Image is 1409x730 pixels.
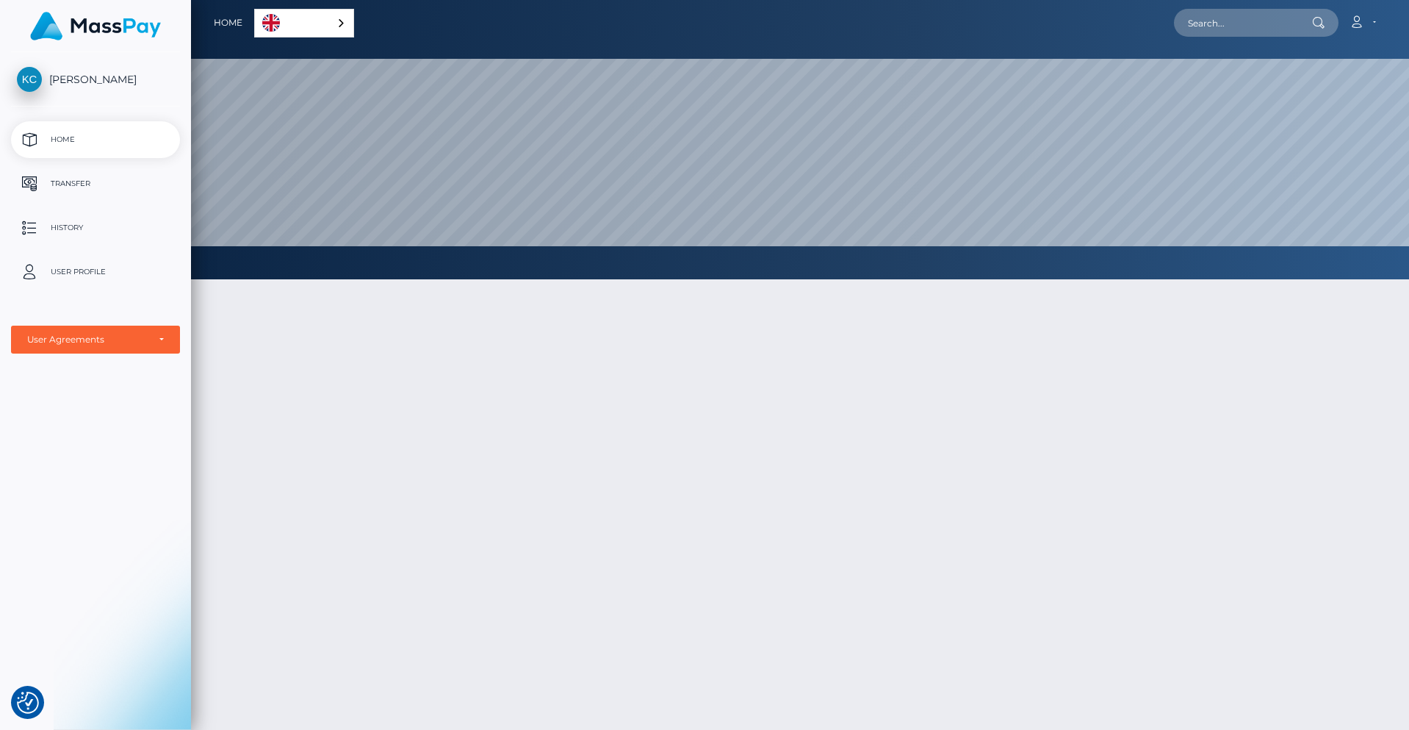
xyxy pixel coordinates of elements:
[11,121,180,158] a: Home
[254,9,354,37] aside: Language selected: English
[11,165,180,202] a: Transfer
[11,210,180,246] a: History
[17,217,174,239] p: History
[214,7,242,38] a: Home
[17,129,174,151] p: Home
[17,692,39,714] button: Consent Preferences
[17,261,174,283] p: User Profile
[11,254,180,290] a: User Profile
[27,334,148,346] div: User Agreements
[30,12,161,40] img: MassPay
[11,326,180,354] button: User Agreements
[1174,9,1312,37] input: Search...
[17,173,174,195] p: Transfer
[17,692,39,714] img: Revisit consent button
[255,10,353,37] a: English
[11,73,180,86] span: [PERSON_NAME]
[254,9,354,37] div: Language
